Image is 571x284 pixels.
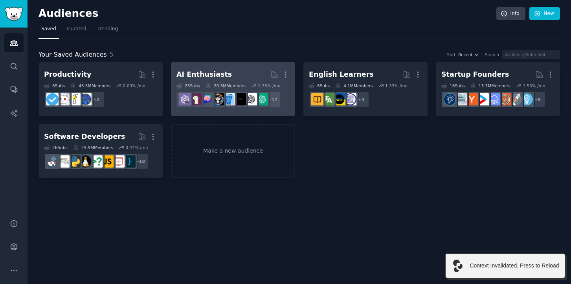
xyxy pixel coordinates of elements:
[529,7,560,20] a: New
[496,7,525,20] a: Info
[444,93,456,105] img: Entrepreneurship
[5,7,23,21] img: GummySearch logo
[73,145,113,150] div: 29.9M Members
[470,262,559,270] span: Context Invalidated, Press to Reload
[57,93,70,105] img: productivity
[179,93,191,105] img: ChatGPTPro
[303,62,428,116] a: English Learners8Subs4.1MMembers1.33% /mo+4languagelearningEnglishLearninglanguage_exchangeLearnE...
[264,91,281,108] div: + 17
[499,93,511,105] img: EntrepreneurRideAlong
[39,124,163,178] a: Software Developers26Subs29.9MMembers0.44% /mo+18programmingwebdevjavascriptcscareerquestionslinu...
[88,91,105,108] div: + 2
[309,70,374,79] div: English Learners
[223,93,235,105] img: artificial
[309,83,330,89] div: 8 Sub s
[171,62,295,116] a: AI Enthusiasts25Subs20.3MMembers2.35% /mo+17ChatGPTOpenAIArtificialInteligenceartificialaiArtChat...
[57,155,70,168] img: learnpython
[206,83,246,89] div: 20.3M Members
[477,93,489,105] img: startup
[101,155,114,168] img: javascript
[123,155,136,168] img: programming
[67,26,86,33] span: Curated
[97,26,118,33] span: Trending
[523,83,545,89] div: 1.53 % /mo
[322,93,334,105] img: language_exchange
[79,93,92,105] img: LifeProTips
[39,50,107,60] span: Your Saved Audiences
[46,93,59,105] img: getdisciplined
[176,83,200,89] div: 25 Sub s
[256,93,268,105] img: ChatGPT
[333,93,345,105] img: EnglishLearning
[529,91,546,108] div: + 8
[112,155,125,168] img: webdev
[335,83,373,89] div: 4.1M Members
[458,52,479,57] button: Recent
[485,52,499,57] div: Search
[95,23,121,39] a: Trending
[510,93,522,105] img: startups
[441,83,465,89] div: 16 Sub s
[70,83,110,89] div: 43.5M Members
[79,155,92,168] img: linux
[447,52,456,57] div: Sort
[436,62,560,116] a: Startup Founders16Subs13.7MMembers1.53% /mo+8EntrepreneurstartupsEntrepreneurRideAlongSaaSstartup...
[110,51,114,58] span: 5
[201,93,213,105] img: ChatGPTPromptGenius
[470,83,510,89] div: 13.7M Members
[90,155,103,168] img: cscareerquestions
[176,70,232,79] div: AI Enthusiasts
[44,132,125,142] div: Software Developers
[44,145,68,150] div: 26 Sub s
[344,93,356,105] img: languagelearning
[458,52,472,57] span: Recent
[466,93,478,105] img: ycombinator
[502,50,560,59] input: Audience/Subreddit
[441,70,509,79] div: Startup Founders
[41,26,56,33] span: Saved
[245,93,257,105] img: OpenAI
[212,93,224,105] img: aiArt
[39,62,163,116] a: Productivity6Subs43.5MMembers0.09% /mo+2LifeProTipslifehacksproductivitygetdisciplined
[171,124,295,178] a: Make a new audience
[132,153,149,170] div: + 18
[46,155,59,168] img: reactjs
[190,93,202,105] img: LocalLLaMA
[68,93,81,105] img: lifehacks
[234,93,246,105] img: ArtificialInteligence
[44,70,91,79] div: Productivity
[353,91,369,108] div: + 4
[44,83,65,89] div: 6 Sub s
[123,83,145,89] div: 0.09 % /mo
[125,145,148,150] div: 0.44 % /mo
[488,93,500,105] img: SaaS
[385,83,408,89] div: 1.33 % /mo
[68,155,81,168] img: Python
[521,93,533,105] img: Entrepreneur
[258,83,280,89] div: 2.35 % /mo
[39,7,496,20] h2: Audiences
[64,23,89,39] a: Curated
[311,93,323,105] img: LearnEnglishOnReddit
[455,93,467,105] img: indiehackers
[39,23,59,39] a: Saved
